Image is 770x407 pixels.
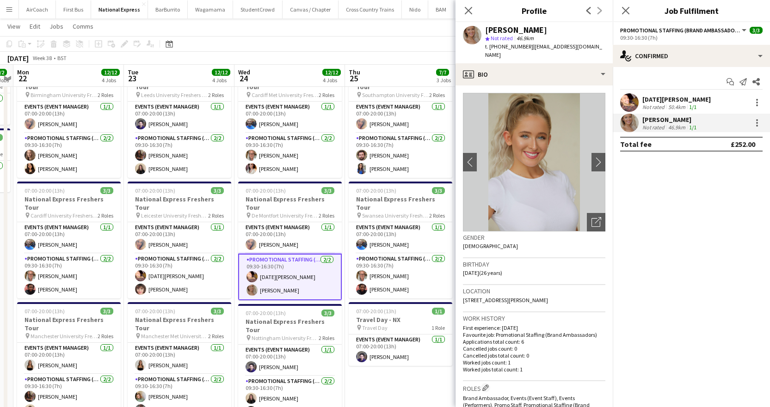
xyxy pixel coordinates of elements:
span: 07:00-20:00 (13h) [135,187,175,194]
app-card-role: Promotional Staffing (Brand Ambassadors)2/209:30-16:30 (7h)[PERSON_NAME][PERSON_NAME] [17,254,121,298]
app-card-role: Promotional Staffing (Brand Ambassadors)2/209:30-16:30 (7h)[PERSON_NAME][PERSON_NAME] [349,254,452,298]
div: 4 Jobs [323,77,340,84]
span: 07:00-20:00 (13h) [356,308,396,315]
app-card-role: Events (Event Manager)1/107:00-20:00 (13h)[PERSON_NAME] [238,222,342,254]
span: 2 Roles [98,333,113,340]
a: Comms [69,20,97,32]
span: 3/3 [750,27,763,34]
span: Leeds University Freshers Fair [141,91,208,98]
span: Manchester Met University Freshers Fair [141,333,208,340]
span: 3/3 [321,310,334,316]
div: [PERSON_NAME] [485,26,547,34]
div: Open photos pop-in [587,213,605,231]
p: Cancelled jobs total count: 0 [463,352,605,359]
span: 12/12 [212,69,230,76]
app-job-card: 07:00-20:00 (13h)3/3National Express Freshers Tour Leicester University Freshers Fair2 RolesEvent... [128,182,231,298]
app-job-card: 07:00-20:00 (13h)3/3National Express Freshers Tour De Montfort University Freshers Fair2 RolesEve... [238,182,342,300]
span: [STREET_ADDRESS][PERSON_NAME] [463,297,548,304]
span: 07:00-20:00 (13h) [25,187,65,194]
span: 3/3 [432,187,445,194]
span: Comms [73,22,93,30]
span: 3/3 [100,308,113,315]
span: | [EMAIL_ADDRESS][DOMAIN_NAME] [485,43,602,58]
button: Nido [402,0,428,18]
p: Worked jobs count: 1 [463,359,605,366]
div: Not rated [642,103,666,110]
app-job-card: 07:00-20:00 (13h)3/3National Express Freshers Tour Southampton University Freshers Fair2 RolesEve... [349,61,452,178]
span: 3/3 [321,187,334,194]
span: 12/12 [101,69,120,76]
span: De Montfort University Freshers Fair [252,212,319,219]
h3: National Express Freshers Tour [238,195,342,212]
span: Swansea University Freshers Fair [362,212,429,219]
span: 22 [16,73,29,84]
button: Promotional Staffing (Brand Ambassadors) [620,27,748,34]
app-skills-label: 1/1 [689,103,696,110]
h3: Travel Day - NX [349,316,452,324]
span: 07:00-20:00 (13h) [25,308,65,315]
span: 3/3 [211,187,224,194]
app-card-role: Events (Event Manager)1/107:00-20:00 (13h)[PERSON_NAME] [238,102,342,133]
app-card-role: Events (Event Manager)1/107:00-20:00 (13h)[PERSON_NAME] [349,222,452,254]
span: Cardiff Met University Freshers Fair [252,91,319,98]
span: Promotional Staffing (Brand Ambassadors) [620,27,740,34]
span: 2 Roles [429,212,445,219]
span: Nottingham University Freshers Fair [252,334,319,341]
app-job-card: 07:00-20:00 (13h)3/3National Express Freshers Tour Birmingham University Freshers Fair2 RolesEven... [17,61,121,178]
span: 07:00-20:00 (13h) [246,310,286,316]
button: BarBurrito [148,0,188,18]
h3: National Express Freshers Tour [17,316,121,332]
app-job-card: 07:00-20:00 (13h)3/3National Express Freshers Tour Cardiff Met University Freshers Fair2 RolesEve... [238,61,342,178]
app-skills-label: 1/1 [689,124,696,131]
button: [GEOGRAPHIC_DATA] [454,0,520,18]
a: Edit [26,20,44,32]
span: 25 [347,73,360,84]
button: AirCoach [19,0,56,18]
app-card-role: Promotional Staffing (Brand Ambassadors)2/209:30-16:30 (7h)[DATE][PERSON_NAME][PERSON_NAME] [128,254,231,298]
h3: Birthday [463,260,605,268]
div: 4 Jobs [102,77,119,84]
div: 07:00-20:00 (13h)3/3National Express Freshers Tour Swansea University Freshers Fair2 RolesEvents ... [349,182,452,298]
button: Wagamama [188,0,233,18]
span: Southampton University Freshers Fair [362,91,429,98]
app-job-card: 07:00-20:00 (13h)1/1Travel Day - NX Travel Day1 RoleEvents (Event Manager)1/107:00-20:00 (13h)[PE... [349,302,452,366]
div: 50.4km [666,103,687,110]
app-card-role: Events (Event Manager)1/107:00-20:00 (13h)[PERSON_NAME] [17,102,121,133]
div: £252.00 [731,140,755,149]
button: National Express [91,0,148,18]
span: 07:00-20:00 (13h) [246,187,286,194]
span: 7/7 [436,69,449,76]
div: [PERSON_NAME] [642,115,698,124]
span: 2 Roles [319,334,334,341]
span: 2 Roles [98,91,113,98]
button: Cross Country Trains [339,0,402,18]
h3: Location [463,287,605,295]
a: View [4,20,24,32]
span: View [7,22,20,30]
div: Not rated [642,124,666,131]
span: t. [PHONE_NUMBER] [485,43,533,50]
h3: Job Fulfilment [613,5,770,17]
span: Cardiff University Freshers Fair [31,212,98,219]
p: Worked jobs total count: 1 [463,366,605,373]
app-card-role: Promotional Staffing (Brand Ambassadors)2/209:30-16:30 (7h)[PERSON_NAME][PERSON_NAME] [128,133,231,178]
button: StudentCrowd [233,0,283,18]
span: Mon [17,68,29,76]
app-card-role: Events (Event Manager)1/107:00-20:00 (13h)[PERSON_NAME] [128,343,231,374]
p: Cancelled jobs count: 0 [463,345,605,352]
app-card-role: Promotional Staffing (Brand Ambassadors)2/209:30-16:30 (7h)[PERSON_NAME][PERSON_NAME] [17,133,121,178]
h3: National Express Freshers Tour [128,195,231,212]
p: Favourite job: Promotional Staffing (Brand Ambassadors) [463,331,605,338]
span: Birmingham University Freshers Fair [31,91,98,98]
h3: Gender [463,233,605,242]
div: 46.9km [666,124,687,131]
app-card-role: Events (Event Manager)1/107:00-20:00 (13h)[PERSON_NAME] [238,345,342,376]
p: First experience: [DATE] [463,324,605,331]
span: Not rated [491,35,513,42]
